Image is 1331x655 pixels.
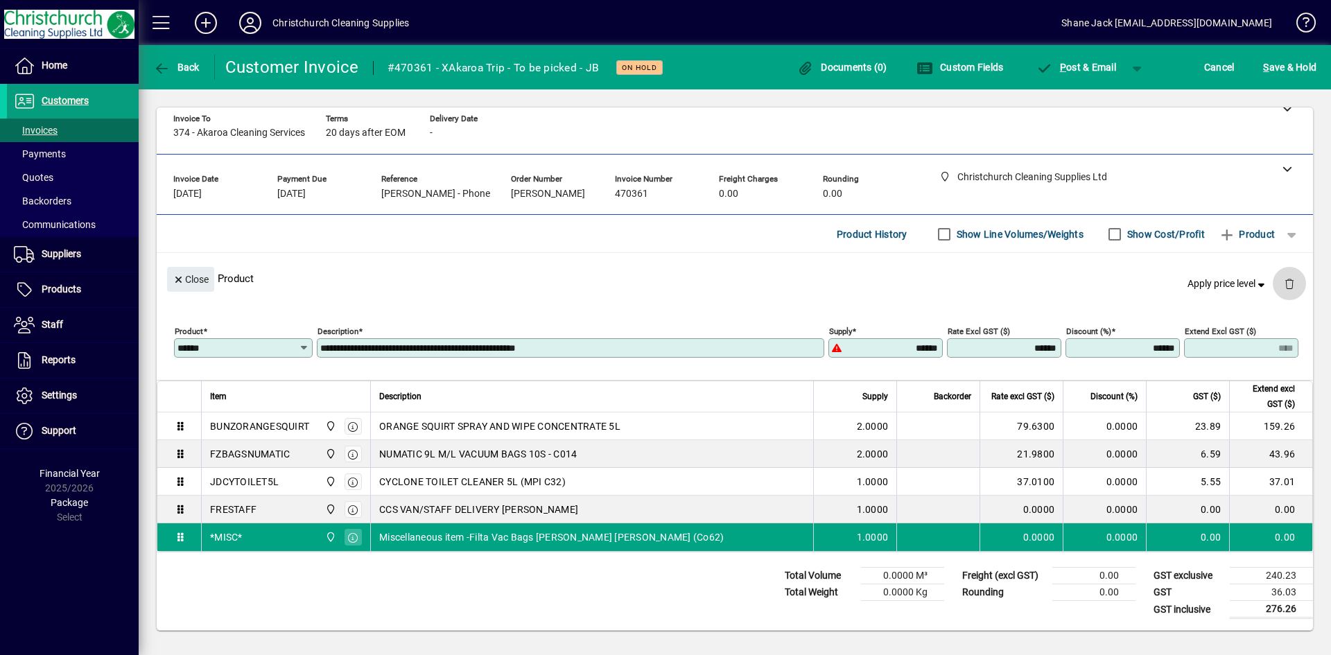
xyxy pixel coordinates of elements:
span: CCS VAN/STAFF DELIVERY [PERSON_NAME] [379,503,578,516]
mat-label: Extend excl GST ($) [1185,326,1256,336]
button: Post & Email [1029,55,1123,80]
span: Supply [862,389,888,404]
span: Christchurch Cleaning Supplies Ltd [322,446,338,462]
td: 0.00 [1052,568,1136,584]
span: 470361 [615,189,648,200]
span: Christchurch Cleaning Supplies Ltd [322,502,338,517]
span: ave & Hold [1263,56,1316,78]
span: - [430,128,433,139]
span: Close [173,268,209,291]
span: 374 - Akaroa Cleaning Services [173,128,305,139]
span: 2.0000 [857,419,889,433]
span: Christchurch Cleaning Supplies Ltd [322,530,338,545]
button: Cancel [1201,55,1238,80]
button: Apply price level [1182,272,1273,297]
a: Backorders [7,189,139,213]
td: GST exclusive [1147,568,1230,584]
span: Christchurch Cleaning Supplies Ltd [322,419,338,434]
td: Total Volume [778,568,861,584]
mat-label: Discount (%) [1066,326,1111,336]
span: Product [1219,223,1275,245]
span: Financial Year [40,468,100,479]
span: On hold [622,63,657,72]
td: 37.01 [1229,468,1312,496]
td: 0.0000 M³ [861,568,944,584]
a: Reports [7,343,139,378]
span: [PERSON_NAME] - Phone [381,189,490,200]
mat-label: Description [317,326,358,336]
span: NUMATIC 9L M/L VACUUM BAGS 10S - C014 [379,447,577,461]
span: 0.00 [719,189,738,200]
a: Payments [7,142,139,166]
mat-label: Rate excl GST ($) [948,326,1010,336]
span: Suppliers [42,248,81,259]
td: 0.0000 Kg [861,584,944,601]
a: Suppliers [7,237,139,272]
td: 0.0000 [1063,468,1146,496]
a: Products [7,272,139,307]
a: Quotes [7,166,139,189]
td: 0.0000 [1063,523,1146,551]
div: #470361 - XAkaroa Trip - To be picked - JB [388,57,600,79]
button: Save & Hold [1260,55,1320,80]
div: FZBAGSNUMATIC [210,447,290,461]
span: Package [51,497,88,508]
td: 0.00 [1229,523,1312,551]
div: 37.0100 [989,475,1054,489]
button: Delete [1273,267,1306,300]
td: 240.23 [1230,568,1313,584]
span: Staff [42,319,63,330]
td: Freight (excl GST) [955,568,1052,584]
a: Home [7,49,139,83]
a: Staff [7,308,139,342]
span: Quotes [14,172,53,183]
button: Add [184,10,228,35]
td: 36.03 [1230,584,1313,601]
span: Discount (%) [1090,389,1138,404]
span: Customers [42,95,89,106]
td: 0.0000 [1063,440,1146,468]
button: Documents (0) [794,55,891,80]
span: ost & Email [1036,62,1116,73]
span: Reports [42,354,76,365]
span: Support [42,425,76,436]
td: 5.55 [1146,468,1229,496]
div: FRESTAFF [210,503,256,516]
span: Rate excl GST ($) [991,389,1054,404]
td: Total Weight [778,584,861,601]
td: GST [1147,584,1230,601]
a: Settings [7,378,139,413]
app-page-header-button: Back [139,55,215,80]
div: Shane Jack [EMAIL_ADDRESS][DOMAIN_NAME] [1061,12,1272,34]
span: 2.0000 [857,447,889,461]
span: GST ($) [1193,389,1221,404]
mat-label: Product [175,326,203,336]
span: Custom Fields [916,62,1004,73]
span: Item [210,389,227,404]
div: JDCYTOILET5L [210,475,279,489]
span: Description [379,389,421,404]
span: [DATE] [173,189,202,200]
button: Product History [831,222,913,247]
span: Payments [14,148,66,159]
span: Back [153,62,200,73]
td: 0.0000 [1063,496,1146,523]
div: Customer Invoice [225,56,359,78]
span: 0.00 [823,189,842,200]
td: 0.0000 [1063,412,1146,440]
span: Products [42,283,81,295]
div: BUNZORANGESQUIRT [210,419,309,433]
mat-label: Supply [829,326,852,336]
span: Backorders [14,195,71,207]
td: 6.59 [1146,440,1229,468]
td: 276.26 [1230,601,1313,618]
span: ORANGE SQUIRT SPRAY AND WIPE CONCENTRATE 5L [379,419,620,433]
span: Christchurch Cleaning Supplies Ltd [322,474,338,489]
span: Documents (0) [797,62,887,73]
span: Product History [837,223,907,245]
span: Home [42,60,67,71]
span: Extend excl GST ($) [1238,381,1295,412]
div: 21.9800 [989,447,1054,461]
span: Miscellaneous item -Filta Vac Bags [PERSON_NAME] [PERSON_NAME] (Co62) [379,530,724,544]
div: Product [157,253,1313,304]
